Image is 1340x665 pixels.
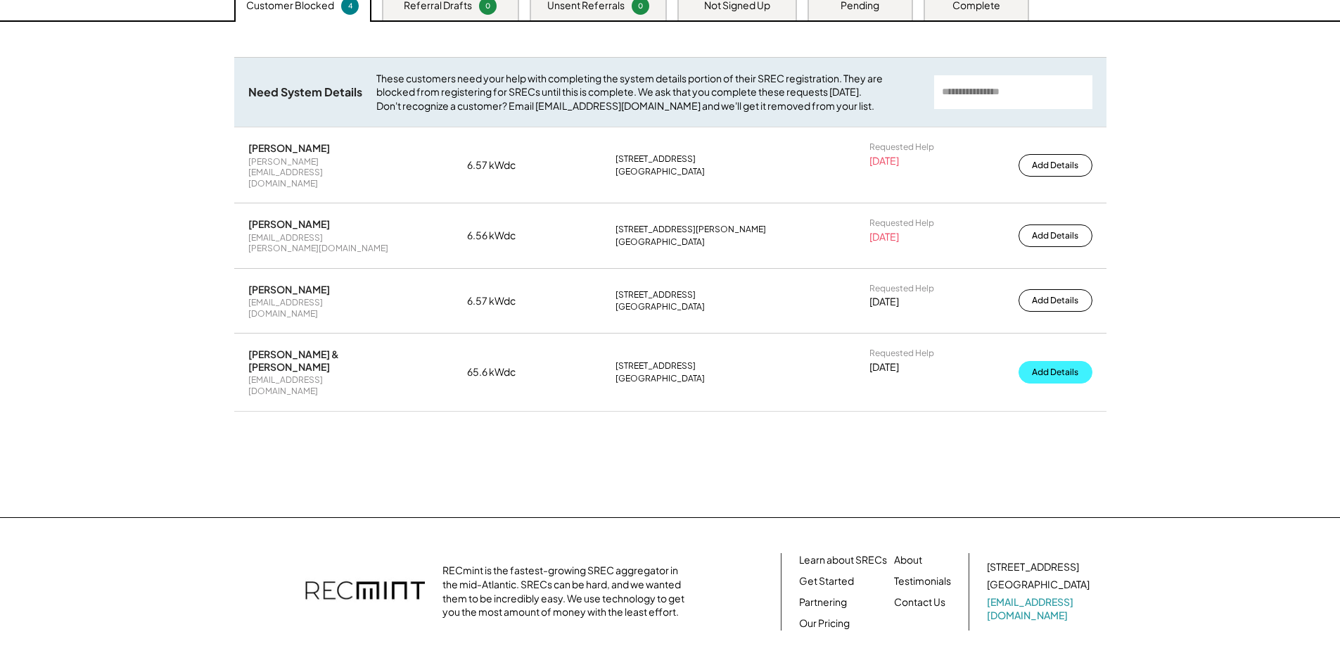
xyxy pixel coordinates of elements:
[869,360,899,374] div: [DATE]
[869,230,899,244] div: [DATE]
[467,229,537,243] div: 6.56 kWdc
[799,616,850,631] a: Our Pricing
[248,348,389,373] div: [PERSON_NAME] & [PERSON_NAME]
[869,154,899,168] div: [DATE]
[615,360,696,372] div: [STREET_ADDRESS]
[343,1,357,11] div: 4
[799,574,854,588] a: Get Started
[305,567,425,616] img: recmint-logotype%403x.png
[248,297,389,319] div: [EMAIL_ADDRESS][DOMAIN_NAME]
[987,595,1092,623] a: [EMAIL_ADDRESS][DOMAIN_NAME]
[376,72,920,113] div: These customers need your help with completing the system details portion of their SREC registrat...
[894,595,945,609] a: Contact Us
[615,289,696,300] div: [STREET_ADDRESS]
[799,595,847,609] a: Partnering
[248,156,389,189] div: [PERSON_NAME][EMAIL_ADDRESS][DOMAIN_NAME]
[987,560,1079,574] div: [STREET_ADDRESS]
[467,158,537,172] div: 6.57 kWdc
[615,236,705,248] div: [GEOGRAPHIC_DATA]
[467,365,537,379] div: 65.6 kWdc
[1019,289,1092,312] button: Add Details
[248,217,330,230] div: [PERSON_NAME]
[869,348,934,359] div: Requested Help
[248,141,330,154] div: [PERSON_NAME]
[869,295,899,309] div: [DATE]
[615,373,705,384] div: [GEOGRAPHIC_DATA]
[615,224,766,235] div: [STREET_ADDRESS][PERSON_NAME]
[869,141,934,153] div: Requested Help
[894,553,922,567] a: About
[481,1,494,11] div: 0
[1019,224,1092,247] button: Add Details
[615,153,696,165] div: [STREET_ADDRESS]
[894,574,951,588] a: Testimonials
[987,578,1090,592] div: [GEOGRAPHIC_DATA]
[869,217,934,229] div: Requested Help
[634,1,647,11] div: 0
[442,564,692,619] div: RECmint is the fastest-growing SREC aggregator in the mid-Atlantic. SRECs can be hard, and we wan...
[248,232,389,254] div: [EMAIL_ADDRESS][PERSON_NAME][DOMAIN_NAME]
[869,283,934,294] div: Requested Help
[615,166,705,177] div: [GEOGRAPHIC_DATA]
[1019,154,1092,177] button: Add Details
[467,294,537,308] div: 6.57 kWdc
[248,374,389,396] div: [EMAIL_ADDRESS][DOMAIN_NAME]
[1019,361,1092,384] button: Add Details
[799,553,887,567] a: Learn about SRECs
[248,283,330,296] div: [PERSON_NAME]
[248,85,362,100] div: Need System Details
[615,301,705,312] div: [GEOGRAPHIC_DATA]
